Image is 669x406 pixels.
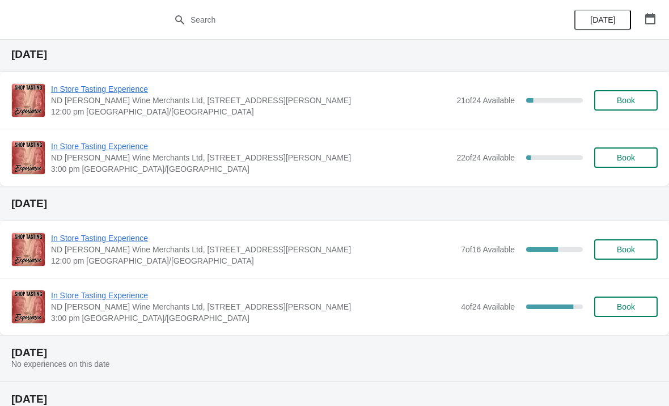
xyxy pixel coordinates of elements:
span: Book [617,245,635,254]
input: Search [190,10,502,30]
span: 7 of 16 Available [461,245,515,254]
span: ND [PERSON_NAME] Wine Merchants Ltd, [STREET_ADDRESS][PERSON_NAME] [51,301,455,312]
h2: [DATE] [11,49,658,60]
span: No experiences on this date [11,360,110,369]
span: ND [PERSON_NAME] Wine Merchants Ltd, [STREET_ADDRESS][PERSON_NAME] [51,244,455,255]
span: ND [PERSON_NAME] Wine Merchants Ltd, [STREET_ADDRESS][PERSON_NAME] [51,95,451,106]
span: In Store Tasting Experience [51,290,455,301]
span: 22 of 24 Available [456,153,515,162]
button: Book [594,147,658,168]
img: In Store Tasting Experience | ND John Wine Merchants Ltd, 90 Walter Road, Swansea SA1 4QF, UK | 1... [12,233,45,266]
button: Book [594,297,658,317]
h2: [DATE] [11,394,658,405]
span: Book [617,96,635,105]
button: Book [594,239,658,260]
button: [DATE] [574,10,631,30]
img: In Store Tasting Experience | ND John Wine Merchants Ltd, 90 Walter Road, Swansea SA1 4QF, UK | 3... [12,290,45,323]
h2: [DATE] [11,198,658,209]
span: 3:00 pm [GEOGRAPHIC_DATA]/[GEOGRAPHIC_DATA] [51,163,451,175]
span: Book [617,302,635,311]
span: Book [617,153,635,162]
h2: [DATE] [11,347,658,358]
span: In Store Tasting Experience [51,141,451,152]
span: In Store Tasting Experience [51,83,451,95]
span: 4 of 24 Available [461,302,515,311]
span: 3:00 pm [GEOGRAPHIC_DATA]/[GEOGRAPHIC_DATA] [51,312,455,324]
span: [DATE] [590,15,615,24]
span: 12:00 pm [GEOGRAPHIC_DATA]/[GEOGRAPHIC_DATA] [51,106,451,117]
button: Book [594,90,658,111]
span: In Store Tasting Experience [51,232,455,244]
img: In Store Tasting Experience | ND John Wine Merchants Ltd, 90 Walter Road, Swansea SA1 4QF, UK | 3... [12,141,45,174]
span: 21 of 24 Available [456,96,515,105]
span: 12:00 pm [GEOGRAPHIC_DATA]/[GEOGRAPHIC_DATA] [51,255,455,267]
img: In Store Tasting Experience | ND John Wine Merchants Ltd, 90 Walter Road, Swansea SA1 4QF, UK | 1... [12,84,45,117]
span: ND [PERSON_NAME] Wine Merchants Ltd, [STREET_ADDRESS][PERSON_NAME] [51,152,451,163]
